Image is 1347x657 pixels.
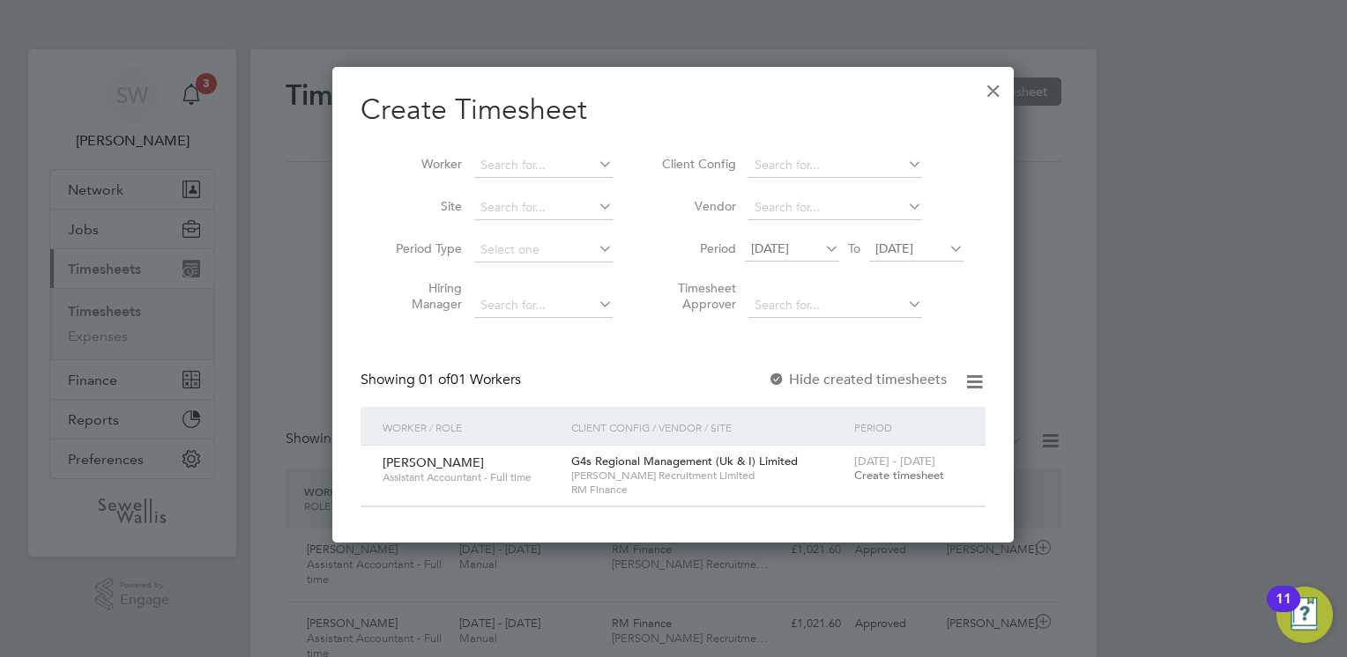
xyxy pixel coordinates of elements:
button: Open Resource Center, 11 new notifications [1276,587,1333,643]
label: Period Type [383,240,462,256]
input: Select one [474,238,613,262]
label: Hide created timesheets [768,371,947,388]
div: Period [850,407,968,447]
input: Search for... [748,196,922,220]
label: Vendor [657,198,736,214]
input: Search for... [474,196,613,220]
span: G4s Regional Management (Uk & I) Limited [571,454,798,469]
label: Worker [383,156,462,172]
span: [DATE] - [DATE] [854,454,935,469]
span: Assistant Accountant - Full time [383,470,558,484]
label: Client Config [657,156,736,172]
span: RM Finance [571,483,845,497]
span: Create timesheet [854,468,944,483]
input: Search for... [748,293,922,318]
div: Client Config / Vendor / Site [567,407,850,447]
div: Worker / Role [378,407,567,447]
span: [PERSON_NAME] [383,454,484,470]
span: [DATE] [751,240,789,256]
span: 01 of [419,371,450,388]
input: Search for... [474,293,613,318]
input: Search for... [748,153,922,178]
div: Showing [361,371,525,389]
label: Timesheet Approver [657,280,736,312]
h2: Create Timesheet [361,92,986,129]
label: Site [383,198,462,214]
span: To [843,237,866,260]
span: [PERSON_NAME] Recruitment Limited [571,469,845,483]
label: Period [657,240,736,256]
div: 11 [1276,599,1291,622]
label: Hiring Manager [383,280,462,312]
span: 01 Workers [419,371,521,388]
input: Search for... [474,153,613,178]
span: [DATE] [875,240,913,256]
